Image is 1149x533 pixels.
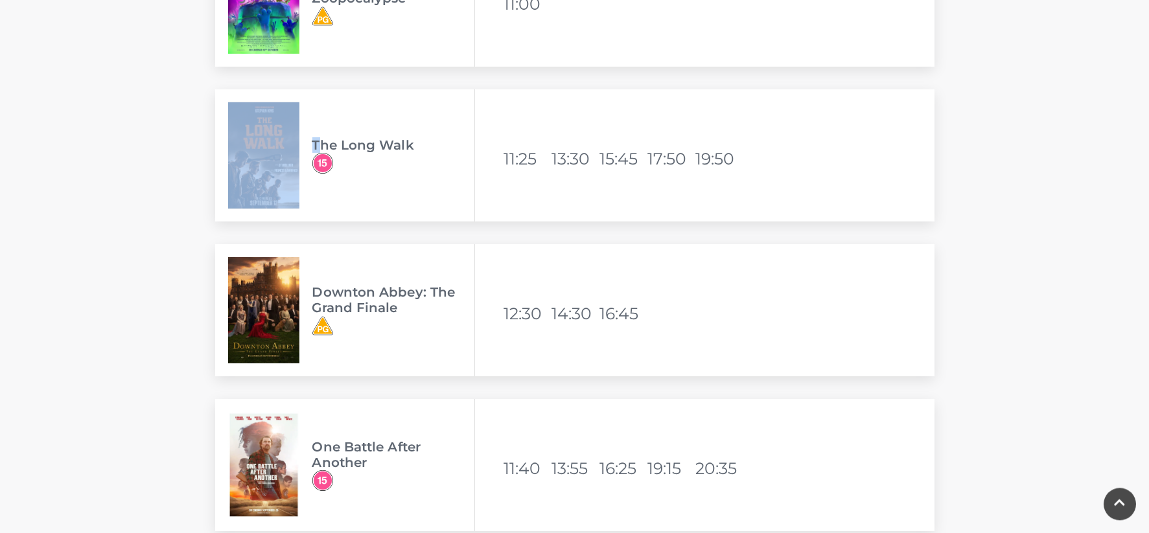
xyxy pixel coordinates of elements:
li: 13:30 [552,143,598,174]
li: 14:30 [552,298,598,329]
li: 13:55 [552,453,598,484]
li: 12:30 [504,298,550,329]
li: 19:50 [696,143,741,174]
h3: The Long Walk [312,137,474,153]
li: 11:25 [504,143,550,174]
h3: Downton Abbey: The Grand Finale [312,284,474,315]
li: 16:45 [600,298,645,329]
li: 16:25 [600,453,645,484]
li: 19:15 [648,453,693,484]
li: 20:35 [696,453,741,484]
li: 11:40 [504,453,550,484]
li: 17:50 [648,143,693,174]
li: 15:45 [600,143,645,174]
h3: One Battle After Another [312,439,474,470]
